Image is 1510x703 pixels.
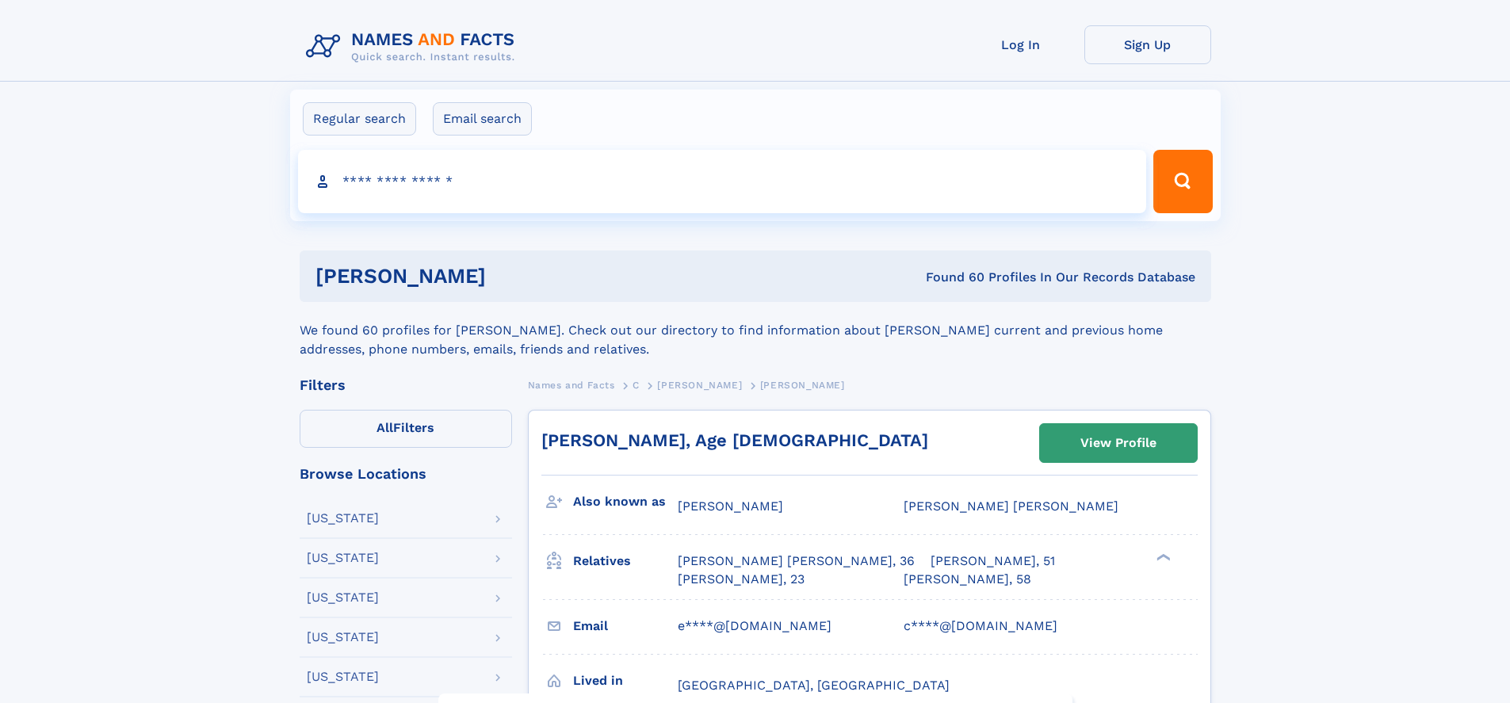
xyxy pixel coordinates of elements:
[377,420,393,435] span: All
[573,613,678,640] h3: Email
[1040,424,1197,462] a: View Profile
[300,410,512,448] label: Filters
[657,380,742,391] span: [PERSON_NAME]
[300,25,528,68] img: Logo Names and Facts
[1080,425,1156,461] div: View Profile
[298,150,1147,213] input: search input
[678,571,805,588] a: [PERSON_NAME], 23
[315,266,706,286] h1: [PERSON_NAME]
[573,488,678,515] h3: Also known as
[300,378,512,392] div: Filters
[633,380,640,391] span: C
[760,380,845,391] span: [PERSON_NAME]
[300,467,512,481] div: Browse Locations
[307,552,379,564] div: [US_STATE]
[307,671,379,683] div: [US_STATE]
[678,678,950,693] span: [GEOGRAPHIC_DATA], [GEOGRAPHIC_DATA]
[541,430,928,450] a: [PERSON_NAME], Age [DEMOGRAPHIC_DATA]
[307,512,379,525] div: [US_STATE]
[931,552,1055,570] a: [PERSON_NAME], 51
[307,591,379,604] div: [US_STATE]
[678,552,915,570] a: [PERSON_NAME] [PERSON_NAME], 36
[573,548,678,575] h3: Relatives
[705,269,1195,286] div: Found 60 Profiles In Our Records Database
[904,571,1031,588] a: [PERSON_NAME], 58
[958,25,1084,64] a: Log In
[528,375,615,395] a: Names and Facts
[433,102,532,136] label: Email search
[678,499,783,514] span: [PERSON_NAME]
[633,375,640,395] a: C
[303,102,416,136] label: Regular search
[1084,25,1211,64] a: Sign Up
[573,667,678,694] h3: Lived in
[657,375,742,395] a: [PERSON_NAME]
[1153,552,1172,563] div: ❯
[307,631,379,644] div: [US_STATE]
[300,302,1211,359] div: We found 60 profiles for [PERSON_NAME]. Check out our directory to find information about [PERSON...
[904,499,1118,514] span: [PERSON_NAME] [PERSON_NAME]
[1153,150,1212,213] button: Search Button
